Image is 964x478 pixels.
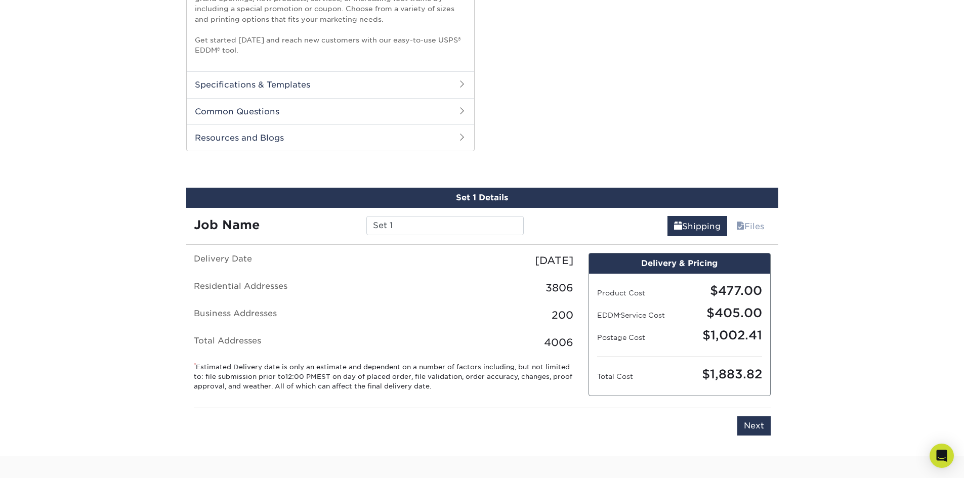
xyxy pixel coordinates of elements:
[736,222,744,231] span: files
[597,288,680,298] label: Product Cost
[187,71,474,98] h2: Specifications & Templates
[667,216,727,236] a: Shipping
[619,314,620,317] span: ®
[597,371,680,381] label: Total Cost
[597,310,680,320] label: EDDM Service Cost
[187,124,474,151] h2: Resources and Blogs
[680,326,770,344] div: $1,002.41
[285,373,317,380] span: 12:00 PM
[366,216,524,235] input: Enter a job name
[384,308,581,323] div: 200
[186,280,384,295] label: Residential Addresses
[680,282,770,300] div: $477.00
[187,98,474,124] h2: Common Questions
[186,188,778,208] div: Set 1 Details
[384,253,581,268] div: [DATE]
[186,253,384,268] label: Delivery Date
[186,308,384,323] label: Business Addresses
[194,218,260,232] strong: Job Name
[186,335,384,350] label: Total Addresses
[194,362,573,392] small: Estimated Delivery date is only an estimate and dependent on a number of factors including, but n...
[737,416,771,436] input: Next
[384,335,581,350] div: 4006
[680,304,770,322] div: $405.00
[730,216,771,236] a: Files
[680,365,770,383] div: $1,883.82
[589,253,770,274] div: Delivery & Pricing
[674,222,682,231] span: shipping
[384,280,581,295] div: 3806
[597,332,680,342] label: Postage Cost
[3,447,86,474] iframe: Google Customer Reviews
[930,444,954,468] div: Open Intercom Messenger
